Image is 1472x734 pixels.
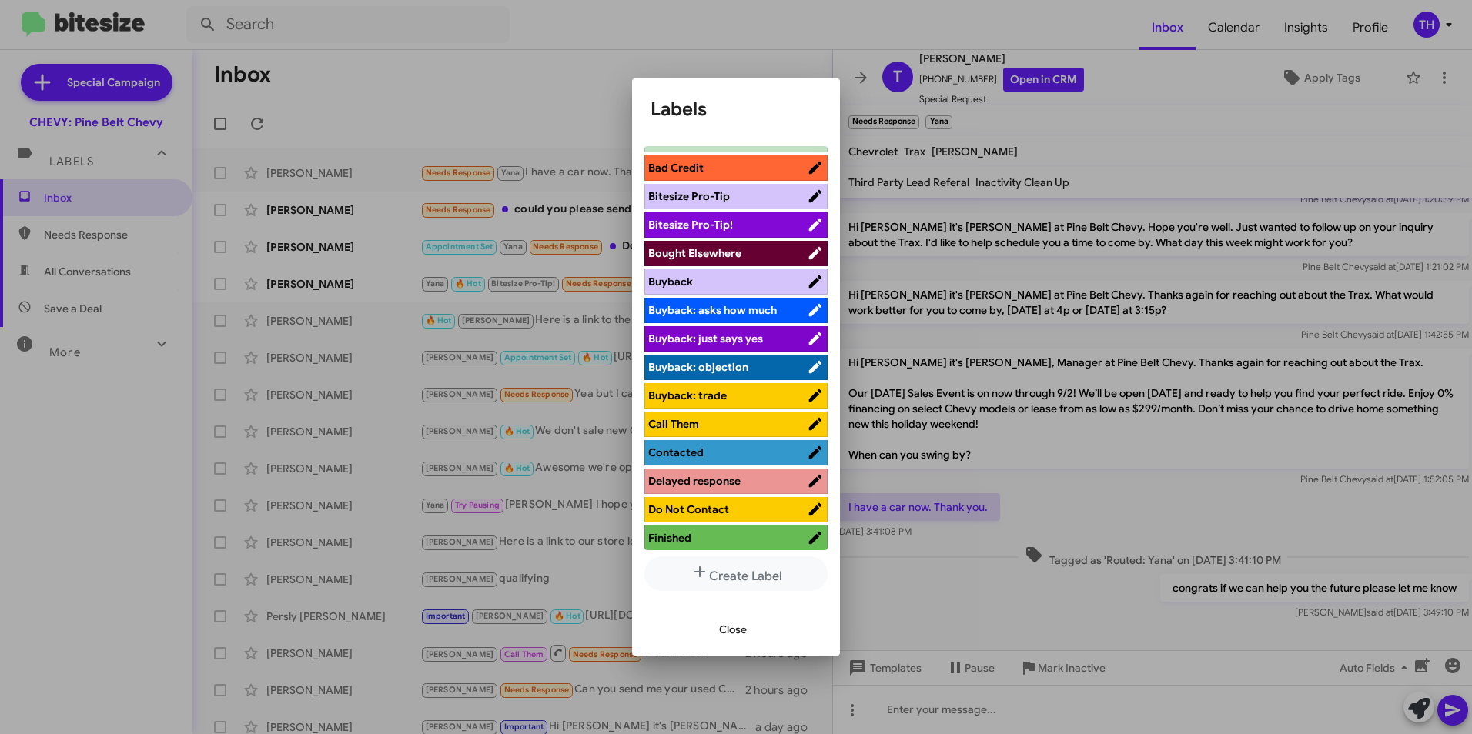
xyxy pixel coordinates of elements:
[648,218,733,232] span: Bitesize Pro-Tip!
[648,303,777,317] span: Buyback: asks how much
[648,389,727,402] span: Buyback: trade
[707,616,759,643] button: Close
[719,616,747,643] span: Close
[648,360,748,374] span: Buyback: objection
[648,275,693,289] span: Buyback
[648,474,741,488] span: Delayed response
[644,556,828,591] button: Create Label
[648,445,704,459] span: Contacted
[648,332,763,345] span: Buyback: just says yes
[648,502,729,516] span: Do Not Contact
[648,246,741,260] span: Bought Elsewhere
[648,161,704,175] span: Bad Credit
[648,417,699,431] span: Call Them
[651,97,821,122] h1: Labels
[648,531,691,545] span: Finished
[648,189,730,203] span: Bitesize Pro-Tip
